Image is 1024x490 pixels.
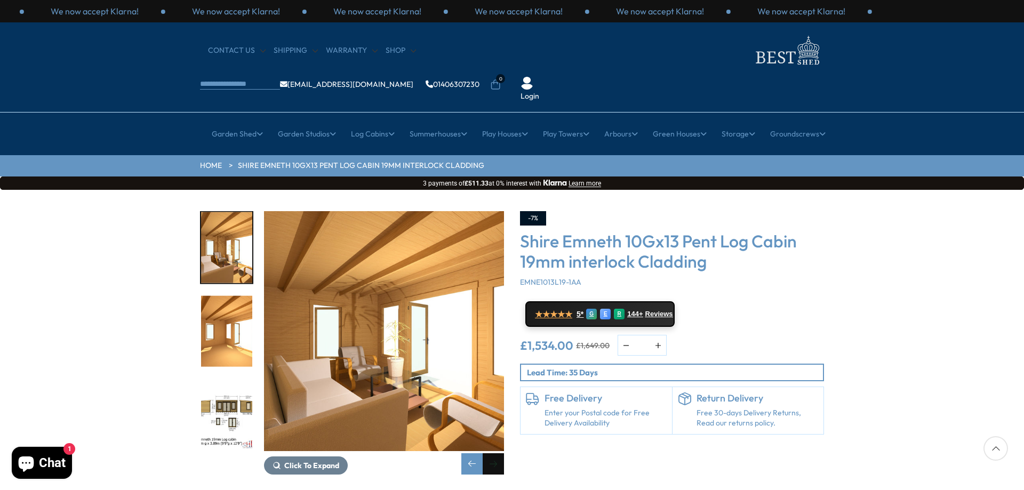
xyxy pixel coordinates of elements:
[192,5,280,17] p: We now accept Klarna!
[483,453,504,475] div: Next slide
[461,453,483,475] div: Previous slide
[614,309,625,319] div: R
[9,447,75,481] inbox-online-store-chat: Shopify online store chat
[201,296,252,367] img: 2990gx389010gx13Emneth19mmint_b3655d49-bc76-4834-bea0-76aa94aecc99_200x200.jpg
[490,79,501,90] a: 0
[645,310,673,318] span: Reviews
[697,408,819,429] p: Free 30-days Delivery Returns, Read our returns policy.
[589,5,731,17] div: 2 / 3
[545,408,667,429] a: Enter your Postal code for Free Delivery Availability
[333,5,421,17] p: We now accept Klarna!
[264,211,504,451] img: Shire Emneth 10Gx13 Pent Log Cabin 19mm interlock Cladding - Best Shed
[749,33,824,68] img: logo
[527,367,823,378] p: Lead Time: 35 Days
[386,45,416,56] a: Shop
[280,81,413,88] a: [EMAIL_ADDRESS][DOMAIN_NAME]
[351,121,395,147] a: Log Cabins
[616,5,704,17] p: We now accept Klarna!
[165,5,307,17] div: 2 / 3
[604,121,638,147] a: Arbours
[576,342,610,349] del: £1,649.00
[543,121,589,147] a: Play Towers
[24,5,165,17] div: 1 / 3
[238,160,484,171] a: Shire Emneth 10Gx13 Pent Log Cabin 19mm interlock Cladding
[208,45,266,56] a: CONTACT US
[307,5,448,17] div: 3 / 3
[284,461,339,470] span: Click To Expand
[757,5,845,17] p: We now accept Klarna!
[545,392,667,404] h6: Free Delivery
[482,121,528,147] a: Play Houses
[496,74,505,83] span: 0
[722,121,755,147] a: Storage
[520,211,546,226] div: -7%
[627,310,643,318] span: 144+
[653,121,707,147] a: Green Houses
[586,309,597,319] div: G
[274,45,318,56] a: Shipping
[520,340,573,351] ins: £1,534.00
[475,5,563,17] p: We now accept Klarna!
[200,295,253,368] div: 10 / 15
[264,456,348,475] button: Click To Expand
[201,212,252,283] img: 2990gx389010gx13Emneth19mmintlife2_9c44e57b-4e5a-46ad-a368-d910fa2eeeaf_200x200.jpg
[200,211,253,284] div: 9 / 15
[600,309,611,319] div: E
[448,5,589,17] div: 1 / 3
[278,121,336,147] a: Garden Studios
[697,392,819,404] h6: Return Delivery
[51,5,139,17] p: We now accept Klarna!
[326,45,378,56] a: Warranty
[520,231,824,272] h3: Shire Emneth 10Gx13 Pent Log Cabin 19mm interlock Cladding
[535,309,572,319] span: ★★★★★
[521,91,539,102] a: Login
[212,121,263,147] a: Garden Shed
[520,277,581,287] span: EMNE1013L19-1AA
[410,121,467,147] a: Summerhouses
[521,77,533,90] img: User Icon
[201,379,252,450] img: 2990gx389010gx13Emneth19mmmmFTLine_b2313311-97bd-4bf6-b013-9dd288dcad44_200x200.jpg
[770,121,826,147] a: Groundscrews
[264,211,504,475] div: 9 / 15
[731,5,872,17] div: 3 / 3
[525,301,675,327] a: ★★★★★ 5* G E R 144+ Reviews
[200,160,222,171] a: HOME
[426,81,479,88] a: 01406307230
[200,378,253,451] div: 11 / 15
